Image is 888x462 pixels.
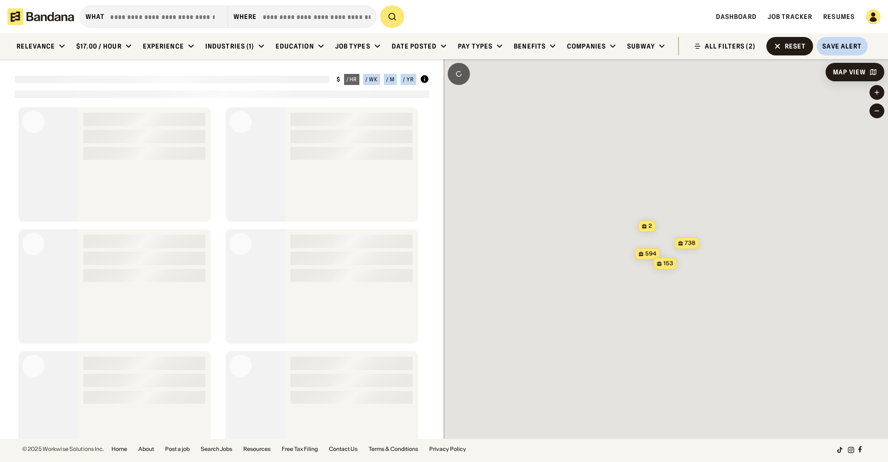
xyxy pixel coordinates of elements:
a: Home [111,446,127,452]
a: Free Tax Filing [282,446,318,452]
div: Companies [567,42,606,50]
div: what [86,12,105,21]
div: / hr [346,77,358,82]
span: 594 [645,250,656,258]
a: Resources [243,446,271,452]
img: Bandana logotype [7,8,74,25]
a: Search Jobs [201,446,232,452]
div: Experience [143,42,184,50]
div: Education [276,42,314,50]
a: Resumes [823,12,855,21]
div: Save Alert [822,42,862,50]
div: Relevance [17,42,55,50]
a: Post a job [165,446,190,452]
div: / wk [365,77,378,82]
a: Privacy Policy [429,446,466,452]
div: / yr [403,77,414,82]
span: 2 [648,222,652,230]
div: © 2025 Workwise Solutions Inc. [22,446,104,452]
div: Reset [785,43,806,49]
div: Subway [627,42,655,50]
div: $17.00 / hour [76,42,122,50]
a: Contact Us [329,446,358,452]
div: Benefits [514,42,546,50]
span: 153 [664,260,673,267]
div: $ [337,76,340,83]
div: Industries (1) [205,42,254,50]
div: Pay Types [458,42,493,50]
a: Dashboard [716,12,757,21]
span: 738 [685,239,696,247]
div: / m [386,77,395,82]
a: About [138,446,154,452]
div: ALL FILTERS (2) [705,43,755,49]
div: Date Posted [392,42,437,50]
div: Where [234,12,257,21]
div: Map View [833,69,866,75]
div: grid [15,103,429,439]
a: Job Tracker [768,12,812,21]
div: Job Types [335,42,370,50]
a: Terms & Conditions [369,446,418,452]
